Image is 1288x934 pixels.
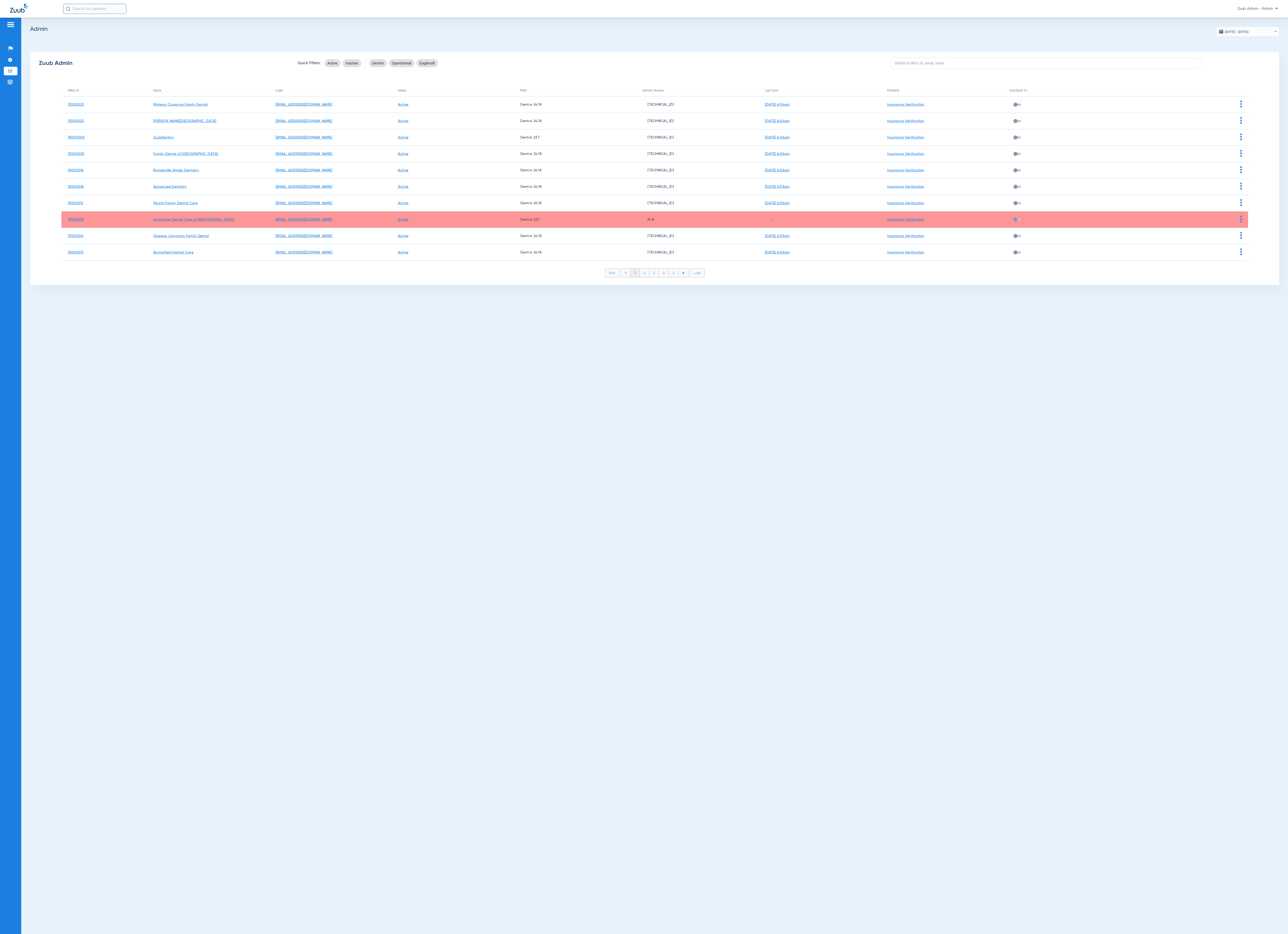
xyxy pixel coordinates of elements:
[887,136,924,139] a: Insurance Verification
[398,218,409,221] a: Active
[68,218,84,221] a: 31000033
[346,61,358,66] span: Inactive
[642,88,759,93] div: Service Version
[276,218,332,221] a: [EMAIL_ADDRESS][DOMAIN_NAME]
[636,179,759,195] td: [TECHNICAL_ID]
[1240,199,1242,206] img: group-dot-blue.svg
[398,201,409,205] a: Active
[642,88,663,93] div: Service Version
[887,218,924,221] a: Insurance Verification
[514,162,636,179] td: Dentrix 24.18
[887,103,924,106] a: Insurance Verification
[625,271,627,274] img: arrow-left-blue.svg
[765,103,790,106] a: [DATE] 6:04am
[68,136,85,139] a: 31000000
[765,185,789,189] a: [DATE] 6:03am
[887,201,924,205] a: Insurance Verification
[887,152,924,156] a: Insurance Verification
[659,269,669,277] li: 4
[153,119,216,123] a: [PERSON_NAME][GEOGRAPHIC_DATA]
[398,88,407,93] div: Status
[887,119,924,123] a: Insurance Verification
[276,152,332,156] a: [EMAIL_ADDRESS][DOMAIN_NAME]
[765,152,790,156] a: [DATE] 6:06am
[153,88,161,93] div: Name
[39,61,289,66] div: Zuub Admin
[1216,27,1279,37] button: [DATE] - [DATE]
[276,251,332,254] a: [EMAIL_ADDRESS][DOMAIN_NAME]
[765,169,790,172] a: [DATE] 6:06am
[636,195,759,212] td: [TECHNICAL_ID]
[276,103,332,106] a: [EMAIL_ADDRESS][DOMAIN_NAME]
[1240,117,1242,124] img: group-dot-blue.svg
[153,136,174,139] a: ZuubDentrix
[765,119,790,123] a: [DATE] 6:04am
[398,103,409,106] a: Active
[398,88,514,93] div: Status
[369,58,438,68] mat-chip-listbox: pms-filters
[636,97,759,113] td: [TECHNICAL_ID]
[1237,6,1278,11] span: Zuub Admin - Admin
[887,185,924,189] a: Insurance Verification
[153,103,208,106] a: Mokena Crossings Family Dental
[398,136,409,139] a: Active
[514,212,636,228] td: Dentrix 23.7
[276,234,332,238] a: [EMAIL_ADDRESS][DOMAIN_NAME]
[276,169,332,172] a: [EMAIL_ADDRESS][DOMAIN_NAME]
[1240,133,1242,140] img: group-dot-blue.svg
[153,251,193,254] a: Springfield Dental Care
[765,136,790,139] a: [DATE] 6:06am
[514,97,636,113] td: Dentrix 24.18
[66,7,70,11] img: Search Icon
[324,58,361,68] mat-chip-listbox: status-filters
[68,88,79,93] div: Office Id
[765,218,773,221] span: -
[690,268,705,277] li: Last
[636,244,759,261] td: [TECHNICAL_ID]
[636,146,759,162] td: [TECHNICAL_ID]
[276,88,283,93] div: Login
[649,269,659,277] li: 3
[276,88,392,93] div: Login
[765,201,790,205] a: [DATE] 6:05am
[68,119,84,123] a: 31000023
[636,212,759,228] td: N/A
[1240,101,1242,107] img: group-dot-blue.svg
[520,88,636,93] div: PMS
[1219,29,1224,34] img: date.svg
[1010,88,1027,93] div: AutoSend Tx
[398,119,409,123] a: Active
[68,152,84,156] a: 31000030
[640,269,649,277] li: 2
[68,185,84,189] a: 31000036
[276,185,332,189] a: [EMAIL_ADDRESS][DOMAIN_NAME]
[1240,248,1242,255] img: group-dot-blue.svg
[153,218,234,221] a: Innovative Dental Care of [GEOGRAPHIC_DATA]
[1240,232,1242,239] img: group-dot-blue.svg
[276,136,332,139] a: [EMAIL_ADDRESS][DOMAIN_NAME]
[1240,166,1242,173] img: group-dot-blue.svg
[7,21,15,28] img: hamburger-icon
[887,88,899,93] div: Products
[514,179,636,195] td: Dentrix 24.18
[30,27,1279,32] h2: Admin
[153,88,269,93] div: Name
[514,244,636,261] td: Dentrix 24.18
[887,88,1003,93] div: Products
[372,61,384,66] span: Dentrix
[765,251,790,254] a: [DATE] 6:06am
[636,228,759,244] td: [TECHNICAL_ID]
[398,169,409,172] a: Active
[68,169,84,172] a: 31000016
[1010,88,1126,93] div: AutoSend Tx
[153,234,209,238] a: Oswego Commons Family Dental
[890,58,1202,69] input: SEARCH office ID, email, name
[765,88,778,93] div: Last Sync
[398,251,409,254] a: Active
[514,195,636,212] td: Dentrix 24.18
[887,251,924,254] a: Insurance Verification
[520,88,527,93] div: PMS
[298,61,321,66] span: Quick Filters:
[514,228,636,244] td: Dentrix 24.18
[398,185,409,189] a: Active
